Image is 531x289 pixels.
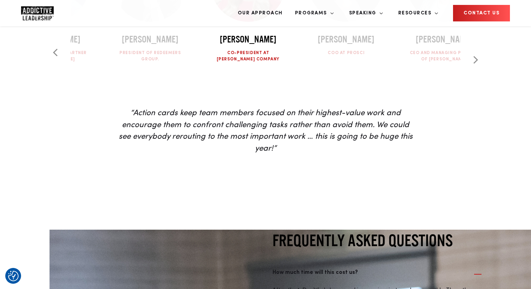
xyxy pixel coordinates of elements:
[309,32,383,46] p: [PERSON_NAME]
[119,109,413,152] span: “Action cards keep team members focused on their highest-value work and encourage them to confron...
[211,32,286,46] p: [PERSON_NAME]
[453,5,510,21] a: CONTACT US
[21,6,54,20] img: Company Logo
[407,32,481,46] p: [PERSON_NAME]
[8,271,19,281] img: Revisit consent button
[8,271,19,281] button: Consent Preferences
[21,6,63,20] a: Home
[113,50,188,63] p: President of Redeemers Group.
[273,230,481,251] h2: FREQUENTLY ASKED QUESTIONS
[273,268,467,278] span: How much time will this cost us?
[211,50,286,63] p: Co-President at [PERSON_NAME] Company
[113,32,188,46] p: [PERSON_NAME]
[407,50,481,63] p: CEO and Managing Partner of [PERSON_NAME]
